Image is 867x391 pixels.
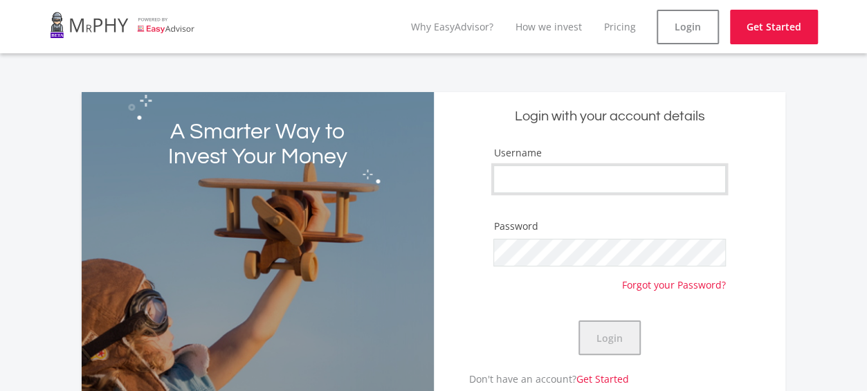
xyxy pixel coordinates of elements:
[493,219,538,233] label: Password
[515,20,582,33] a: How we invest
[657,10,719,44] a: Login
[604,20,636,33] a: Pricing
[578,320,641,355] button: Login
[152,120,363,170] h2: A Smarter Way to Invest Your Money
[434,372,629,386] p: Don't have an account?
[730,10,818,44] a: Get Started
[576,372,628,385] a: Get Started
[622,266,726,292] a: Forgot your Password?
[493,146,541,160] label: Username
[444,107,776,126] h5: Login with your account details
[411,20,493,33] a: Why EasyAdvisor?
